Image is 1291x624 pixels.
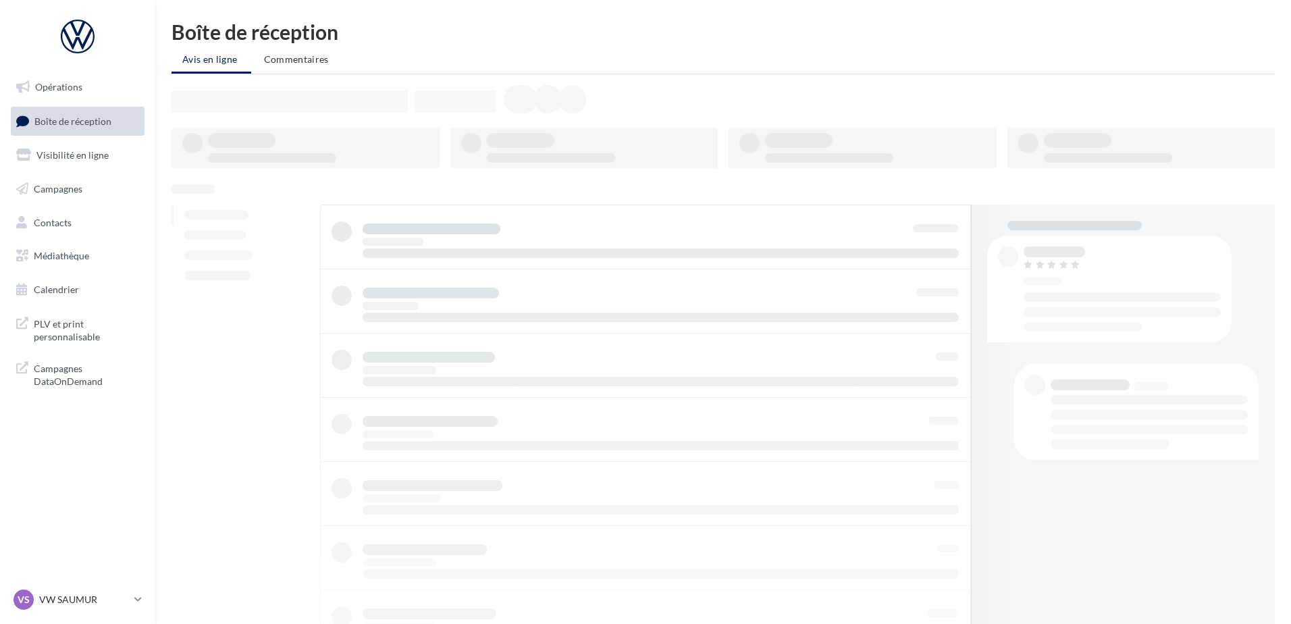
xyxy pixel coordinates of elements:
[8,209,147,237] a: Contacts
[172,22,1275,42] div: Boîte de réception
[264,53,329,65] span: Commentaires
[8,73,147,101] a: Opérations
[8,175,147,203] a: Campagnes
[8,141,147,170] a: Visibilité en ligne
[34,284,79,295] span: Calendrier
[8,309,147,349] a: PLV et print personnalisable
[35,81,82,93] span: Opérations
[34,359,139,388] span: Campagnes DataOnDemand
[34,216,72,228] span: Contacts
[34,315,139,344] span: PLV et print personnalisable
[8,276,147,304] a: Calendrier
[34,115,111,126] span: Boîte de réception
[8,107,147,136] a: Boîte de réception
[18,593,30,606] span: VS
[8,354,147,394] a: Campagnes DataOnDemand
[8,242,147,270] a: Médiathèque
[39,593,129,606] p: VW SAUMUR
[34,183,82,194] span: Campagnes
[11,587,144,613] a: VS VW SAUMUR
[36,149,109,161] span: Visibilité en ligne
[34,250,89,261] span: Médiathèque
